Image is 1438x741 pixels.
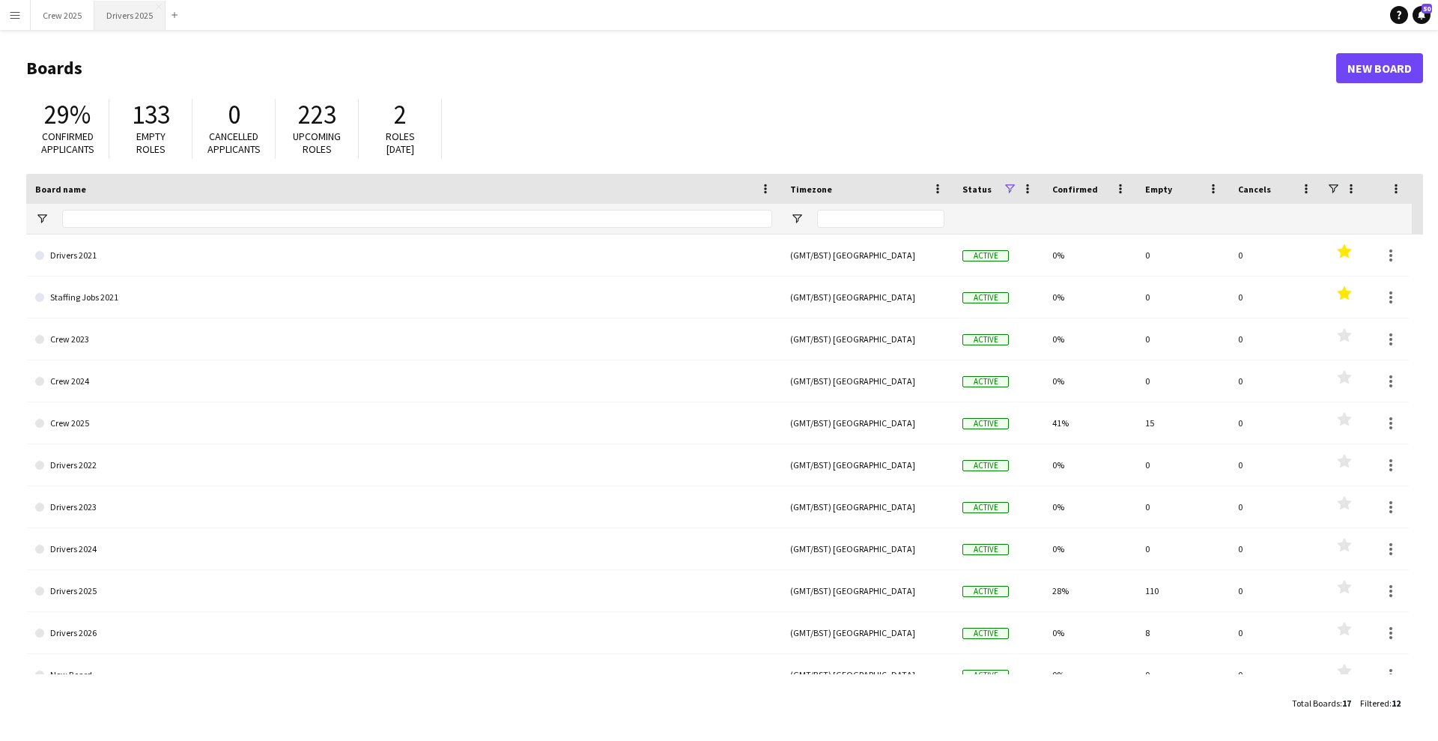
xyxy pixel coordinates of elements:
[1229,570,1322,611] div: 0
[781,654,953,695] div: (GMT/BST) [GEOGRAPHIC_DATA]
[1136,276,1229,318] div: 0
[962,334,1009,345] span: Active
[1229,444,1322,486] div: 0
[1229,235,1322,276] div: 0
[1360,698,1389,709] span: Filtered
[1043,402,1136,444] div: 41%
[1043,360,1136,402] div: 0%
[1422,4,1432,13] span: 50
[1136,235,1229,276] div: 0
[962,586,1009,597] span: Active
[1043,235,1136,276] div: 0%
[1229,612,1322,653] div: 0
[1043,444,1136,486] div: 0%
[1292,698,1340,709] span: Total Boards
[1043,612,1136,653] div: 0%
[1052,184,1098,195] span: Confirmed
[1229,402,1322,444] div: 0
[31,1,94,30] button: Crew 2025
[1238,184,1271,195] span: Cancels
[41,130,94,156] span: Confirmed applicants
[35,570,772,612] a: Drivers 2025
[1392,698,1401,709] span: 12
[1136,570,1229,611] div: 110
[962,502,1009,513] span: Active
[1043,654,1136,695] div: 0%
[35,360,772,402] a: Crew 2024
[781,276,953,318] div: (GMT/BST) [GEOGRAPHIC_DATA]
[207,130,261,156] span: Cancelled applicants
[394,98,407,131] span: 2
[1136,486,1229,527] div: 0
[781,528,953,569] div: (GMT/BST) [GEOGRAPHIC_DATA]
[35,276,772,318] a: Staffing Jobs 2021
[1413,6,1431,24] a: 50
[1336,53,1423,83] a: New Board
[781,402,953,444] div: (GMT/BST) [GEOGRAPHIC_DATA]
[94,1,166,30] button: Drivers 2025
[35,486,772,528] a: Drivers 2023
[1136,402,1229,444] div: 15
[962,670,1009,681] span: Active
[35,184,86,195] span: Board name
[1342,698,1351,709] span: 17
[790,184,832,195] span: Timezone
[1145,184,1172,195] span: Empty
[781,318,953,360] div: (GMT/BST) [GEOGRAPHIC_DATA]
[1136,360,1229,402] div: 0
[817,210,944,228] input: Timezone Filter Input
[35,318,772,360] a: Crew 2023
[35,612,772,654] a: Drivers 2026
[1136,654,1229,695] div: 0
[44,98,91,131] span: 29%
[962,184,992,195] span: Status
[781,444,953,486] div: (GMT/BST) [GEOGRAPHIC_DATA]
[1136,444,1229,486] div: 0
[1043,486,1136,527] div: 0%
[781,235,953,276] div: (GMT/BST) [GEOGRAPHIC_DATA]
[1229,486,1322,527] div: 0
[1229,360,1322,402] div: 0
[1229,528,1322,569] div: 0
[1136,528,1229,569] div: 0
[35,654,772,696] a: New Board
[1136,612,1229,653] div: 8
[1043,528,1136,569] div: 0%
[1292,689,1351,718] div: :
[1229,654,1322,695] div: 0
[962,460,1009,471] span: Active
[293,130,341,156] span: Upcoming roles
[228,98,240,131] span: 0
[781,486,953,527] div: (GMT/BST) [GEOGRAPHIC_DATA]
[1360,689,1401,718] div: :
[35,444,772,486] a: Drivers 2022
[35,235,772,276] a: Drivers 2021
[962,250,1009,261] span: Active
[962,544,1009,555] span: Active
[962,628,1009,639] span: Active
[26,57,1336,79] h1: Boards
[781,360,953,402] div: (GMT/BST) [GEOGRAPHIC_DATA]
[962,292,1009,303] span: Active
[132,98,170,131] span: 133
[1136,318,1229,360] div: 0
[35,212,49,226] button: Open Filter Menu
[298,98,336,131] span: 223
[35,528,772,570] a: Drivers 2024
[136,130,166,156] span: Empty roles
[35,402,772,444] a: Crew 2025
[790,212,804,226] button: Open Filter Menu
[62,210,772,228] input: Board name Filter Input
[962,418,1009,429] span: Active
[1229,276,1322,318] div: 0
[1043,276,1136,318] div: 0%
[781,612,953,653] div: (GMT/BST) [GEOGRAPHIC_DATA]
[1043,570,1136,611] div: 28%
[1229,318,1322,360] div: 0
[781,570,953,611] div: (GMT/BST) [GEOGRAPHIC_DATA]
[962,376,1009,387] span: Active
[386,130,415,156] span: Roles [DATE]
[1043,318,1136,360] div: 0%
